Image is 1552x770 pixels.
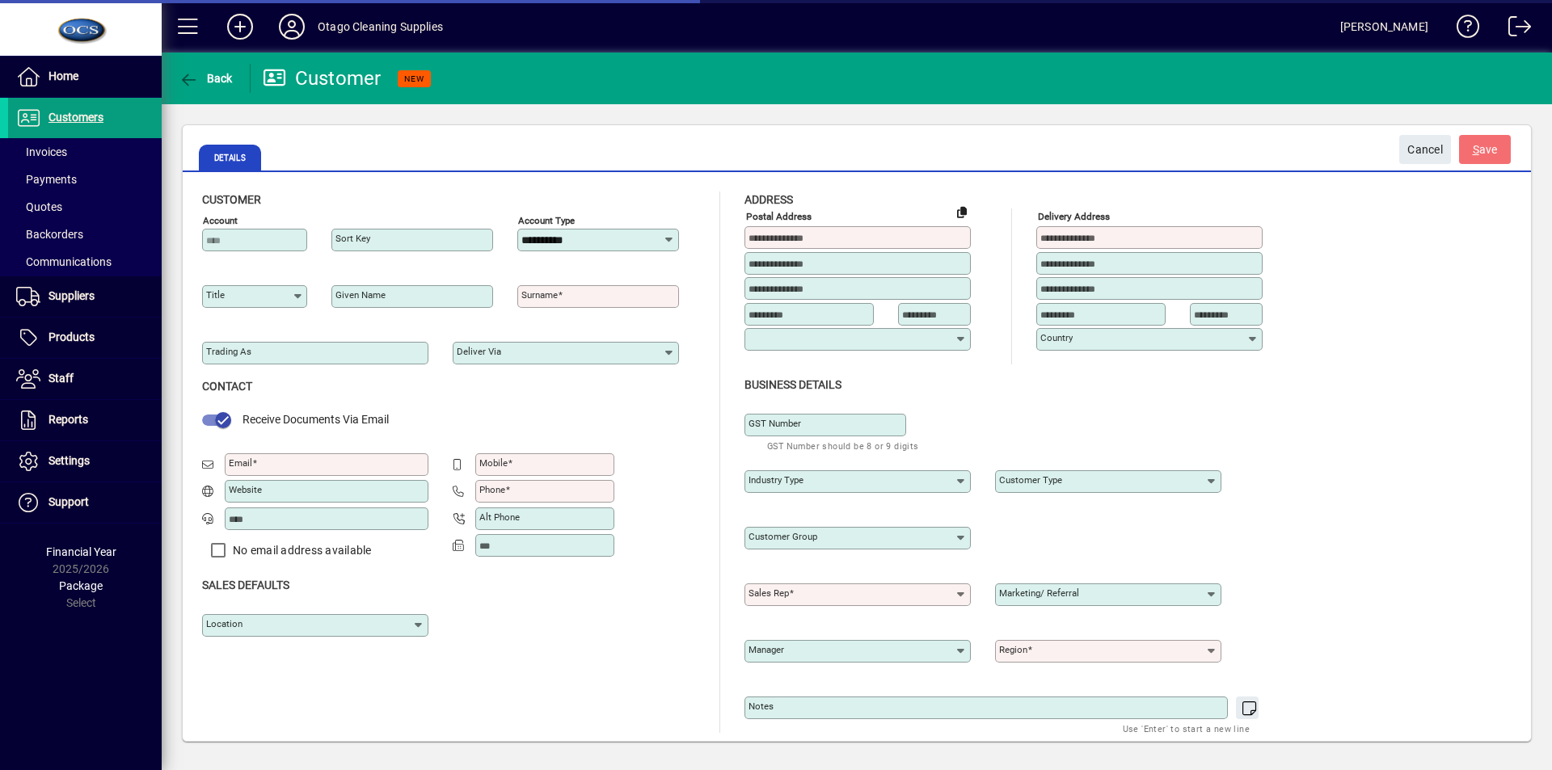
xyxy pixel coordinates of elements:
[1444,3,1480,56] a: Knowledge Base
[1040,332,1073,343] mat-label: Country
[1340,14,1428,40] div: [PERSON_NAME]
[744,378,841,391] span: Business details
[48,330,95,343] span: Products
[457,346,501,357] mat-label: Deliver via
[999,474,1062,486] mat-label: Customer type
[16,255,112,268] span: Communications
[16,145,67,158] span: Invoices
[404,74,424,84] span: NEW
[479,484,505,495] mat-label: Phone
[266,12,318,41] button: Profile
[749,418,801,429] mat-label: GST Number
[48,69,78,82] span: Home
[335,233,370,244] mat-label: Sort key
[1459,135,1511,164] button: Save
[1496,3,1532,56] a: Logout
[767,436,919,455] mat-hint: GST Number should be 8 or 9 digits
[214,12,266,41] button: Add
[1407,137,1443,163] span: Cancel
[202,380,252,393] span: Contact
[949,199,975,225] button: Copy to Delivery address
[263,65,382,91] div: Customer
[749,531,817,542] mat-label: Customer group
[8,441,162,482] a: Settings
[479,511,520,523] mat-label: Alt Phone
[8,166,162,193] a: Payments
[202,193,261,206] span: Customer
[8,138,162,166] a: Invoices
[8,359,162,399] a: Staff
[48,289,95,302] span: Suppliers
[229,484,262,495] mat-label: Website
[335,289,386,301] mat-label: Given name
[202,579,289,591] span: Sales defaults
[230,542,372,558] label: No email address available
[8,400,162,440] a: Reports
[999,587,1079,599] mat-label: Marketing/ Referral
[206,618,242,629] mat-label: Location
[8,57,162,97] a: Home
[318,14,443,40] div: Otago Cleaning Supplies
[175,64,237,93] button: Back
[8,482,162,523] a: Support
[242,413,389,426] span: Receive Documents Via Email
[999,644,1027,655] mat-label: Region
[46,545,116,558] span: Financial Year
[16,228,83,241] span: Backorders
[749,587,789,599] mat-label: Sales rep
[8,193,162,221] a: Quotes
[521,289,558,301] mat-label: Surname
[8,276,162,317] a: Suppliers
[1399,135,1451,164] button: Cancel
[744,193,793,206] span: Address
[48,372,74,385] span: Staff
[199,145,261,170] span: Details
[749,644,784,655] mat-label: Manager
[179,72,233,85] span: Back
[206,346,251,357] mat-label: Trading as
[48,111,103,124] span: Customers
[8,221,162,248] a: Backorders
[229,457,252,469] mat-label: Email
[203,215,238,226] mat-label: Account
[1473,143,1479,156] span: S
[16,200,62,213] span: Quotes
[8,248,162,276] a: Communications
[749,701,774,712] mat-label: Notes
[1473,137,1498,163] span: ave
[16,173,77,186] span: Payments
[59,579,103,592] span: Package
[1123,719,1250,738] mat-hint: Use 'Enter' to start a new line
[48,495,89,508] span: Support
[48,413,88,426] span: Reports
[479,457,508,469] mat-label: Mobile
[8,318,162,358] a: Products
[162,64,251,93] app-page-header-button: Back
[48,454,90,467] span: Settings
[518,215,575,226] mat-label: Account Type
[749,474,803,486] mat-label: Industry type
[206,289,225,301] mat-label: Title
